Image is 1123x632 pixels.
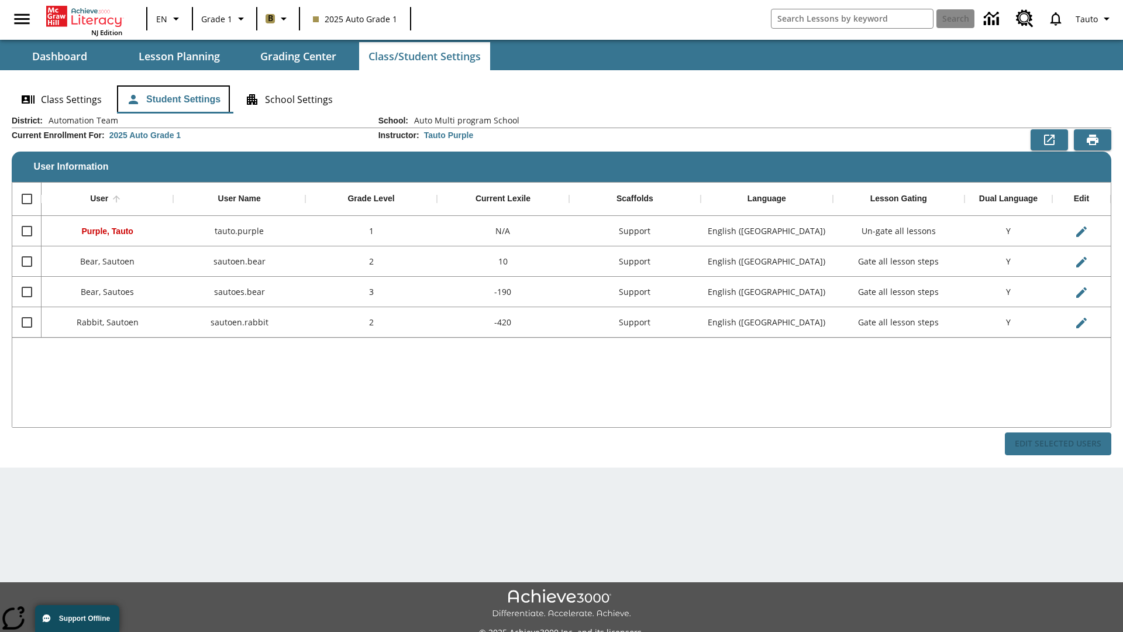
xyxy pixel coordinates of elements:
div: Un-gate all lessons [833,216,964,246]
div: English (US) [701,246,832,277]
button: Boost Class color is light brown. Change class color [261,8,295,29]
button: Grading Center [240,42,357,70]
span: Bear, Sautoen [80,256,135,267]
span: Support Offline [59,614,110,623]
span: User Information [34,162,109,172]
button: Edit User [1070,220,1093,243]
div: Support [569,216,701,246]
span: Rabbit, Sautoen [77,317,139,328]
div: Gate all lesson steps [833,277,964,307]
div: 10 [437,246,569,277]
span: NJ Edition [91,28,122,37]
div: Tauto Purple [424,129,474,141]
button: School Settings [236,85,342,114]
span: EN [156,13,167,25]
span: 2025 Auto Grade 1 [313,13,397,25]
div: Y [964,216,1052,246]
div: tauto.purple [173,216,305,246]
div: Y [964,246,1052,277]
button: Class/Student Settings [359,42,490,70]
div: Lesson Gating [870,194,927,204]
span: Auto Multi program School [408,115,519,126]
img: Achieve3000 Differentiate Accelerate Achieve [492,589,631,619]
span: Automation Team [43,115,118,126]
div: sautoen.bear [173,246,305,277]
div: Home [46,4,122,37]
div: Y [964,307,1052,338]
button: Language: EN, Select a language [151,8,188,29]
div: sautoes.bear [173,277,305,307]
div: 2 [305,307,437,338]
div: sautoen.rabbit [173,307,305,338]
div: -420 [437,307,569,338]
div: Support [569,307,701,338]
div: User Name [218,194,261,204]
button: Edit User [1070,250,1093,274]
button: Lesson Planning [120,42,237,70]
button: Edit User [1070,311,1093,335]
button: Dashboard [1,42,118,70]
span: Grade 1 [201,13,232,25]
span: Purple, Tauto [82,226,133,236]
div: Gate all lesson steps [833,307,964,338]
span: B [268,11,273,26]
div: Support [569,277,701,307]
button: Print Preview [1074,129,1111,150]
h2: District : [12,116,43,126]
div: 1 [305,216,437,246]
div: 2 [305,246,437,277]
div: English (US) [701,277,832,307]
div: Gate all lesson steps [833,246,964,277]
input: search field [771,9,933,28]
h2: School : [378,116,408,126]
div: Y [964,277,1052,307]
div: User Information [12,115,1111,456]
button: Open side menu [5,2,39,36]
div: -190 [437,277,569,307]
div: Language [747,194,786,204]
span: Bear, Sautoes [81,286,134,297]
div: 3 [305,277,437,307]
button: Edit User [1070,281,1093,304]
div: N/A [437,216,569,246]
div: Edit [1074,194,1089,204]
button: Student Settings [117,85,230,114]
div: English (US) [701,216,832,246]
div: Dual Language [979,194,1038,204]
h2: Current Enrollment For : [12,130,105,140]
div: Grade Level [347,194,394,204]
a: Home [46,5,122,28]
h2: Instructor : [378,130,419,140]
a: Data Center [977,3,1009,35]
div: Current Lexile [476,194,531,204]
button: Class Settings [12,85,111,114]
a: Resource Center, Will open in new tab [1009,3,1041,35]
div: Support [569,246,701,277]
div: Class/Student Settings [12,85,1111,114]
a: Notifications [1041,4,1071,34]
div: User [90,194,108,204]
button: Grade: Grade 1, Select a grade [197,8,253,29]
span: Tauto [1076,13,1098,25]
div: 2025 Auto Grade 1 [109,129,181,141]
div: Scaffolds [616,194,653,204]
div: English (US) [701,307,832,338]
button: Support Offline [35,605,119,632]
button: Export to CSV [1031,129,1068,150]
button: Profile/Settings [1071,8,1118,29]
